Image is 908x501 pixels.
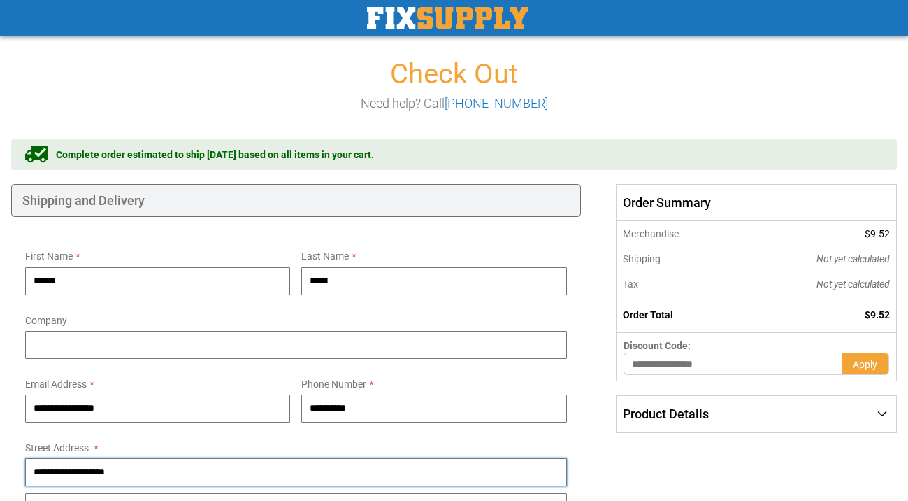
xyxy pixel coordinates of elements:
span: Apply [853,359,877,370]
h3: Need help? Call [11,97,897,111]
span: Discount Code: [624,340,691,351]
span: Shipping [623,253,661,264]
th: Tax [616,271,740,297]
button: Apply [842,353,889,375]
img: Fix Industrial Supply [367,7,528,29]
span: Phone Number [301,379,366,390]
span: First Name [25,250,73,262]
th: Merchandise [616,221,740,246]
span: Product Details [623,407,709,421]
span: Order Summary [616,184,897,222]
a: store logo [367,7,528,29]
span: $9.52 [865,309,890,320]
span: Email Address [25,379,87,390]
span: Street Address [25,442,89,453]
span: Not yet calculated [816,278,890,290]
span: Last Name [301,250,349,262]
strong: Order Total [623,309,673,320]
span: Not yet calculated [816,253,890,264]
span: Company [25,315,67,326]
a: [PHONE_NUMBER] [445,96,548,111]
h1: Check Out [11,59,897,90]
div: Shipping and Delivery [11,184,581,218]
span: Complete order estimated to ship [DATE] based on all items in your cart. [56,148,374,162]
span: $9.52 [865,228,890,239]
